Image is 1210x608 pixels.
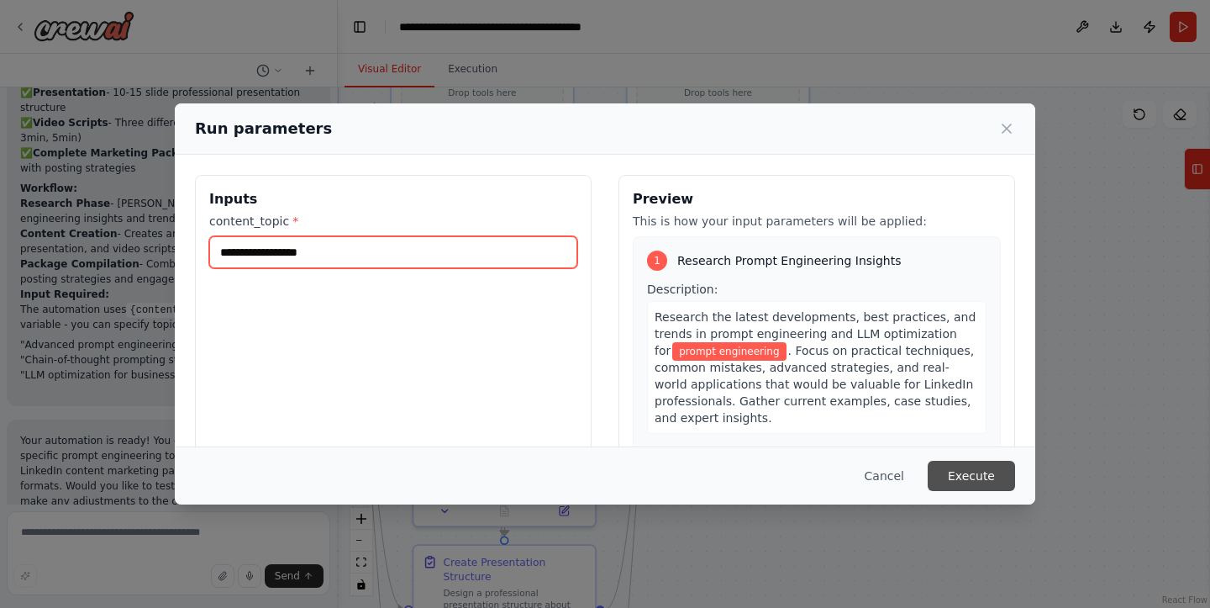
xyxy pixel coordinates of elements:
[647,446,749,459] span: Expected output:
[672,342,786,361] span: Variable: content_topic
[928,461,1015,491] button: Execute
[195,117,332,140] h2: Run parameters
[677,252,902,269] span: Research Prompt Engineering Insights
[647,251,667,271] div: 1
[655,344,974,425] span: . Focus on practical techniques, common mistakes, advanced strategies, and real-world application...
[633,213,1001,230] p: This is how your input parameters will be applied:
[655,310,976,357] span: Research the latest developments, best practices, and trends in prompt engineering and LLM optimi...
[633,189,1001,209] h3: Preview
[209,189,577,209] h3: Inputs
[209,213,577,230] label: content_topic
[851,461,918,491] button: Cancel
[647,283,718,296] span: Description:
